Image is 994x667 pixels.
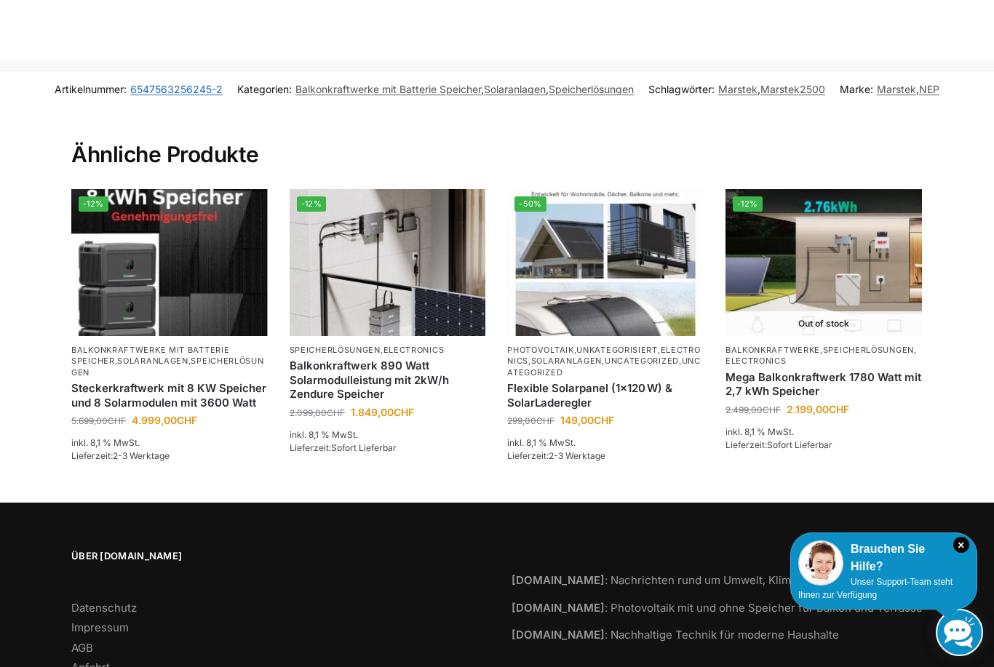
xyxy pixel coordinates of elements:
[763,404,781,415] span: CHF
[71,189,268,336] img: Steckerkraftwerk mit 8 KW Speicher und 8 Solarmodulen mit 3600 Watt
[237,81,634,97] span: Kategorien: , ,
[132,414,197,426] bdi: 4.999,00
[484,83,546,95] a: Solaranlagen
[718,83,758,95] a: Marstek
[829,403,849,415] span: CHF
[507,345,700,366] a: Electronics
[71,356,264,377] a: Speicherlösungen
[507,436,704,450] p: inkl. 8,1 % MwSt.
[290,345,486,356] p: ,
[877,83,916,95] a: Marstek
[549,450,605,461] span: 2-3 Werktage
[594,414,614,426] span: CHF
[71,381,268,410] a: Steckerkraftwerk mit 8 KW Speicher und 8 Solarmodulen mit 3600 Watt
[919,83,939,95] a: NEP
[536,415,554,426] span: CHF
[725,189,922,336] a: -12% Out of stockSolaranlage mit 2,7 KW Batteriespeicher Genehmigungsfrei
[177,414,197,426] span: CHF
[71,345,229,366] a: Balkonkraftwerke mit Batterie Speicher
[840,81,939,97] span: Marke: ,
[823,345,914,355] a: Speicherlösungen
[512,628,605,642] strong: [DOMAIN_NAME]
[725,426,922,439] p: inkl. 8,1 % MwSt.
[290,359,486,402] a: Balkonkraftwerk 890 Watt Solarmodulleistung mit 2kW/h Zendure Speicher
[512,573,605,587] strong: [DOMAIN_NAME]
[798,540,843,586] img: Customer service
[507,415,554,426] bdi: 299,00
[648,81,825,97] span: Schlagwörter: ,
[71,436,268,450] p: inkl. 8,1 % MwSt.
[327,407,345,418] span: CHF
[290,407,345,418] bdi: 2.099,00
[798,577,953,600] span: Unser Support-Team steht Ihnen zur Verfügung
[512,628,839,642] a: [DOMAIN_NAME]: Nachhaltige Technik für moderne Haushalte
[725,404,781,415] bdi: 2.499,00
[71,620,129,634] a: Impressum
[507,356,701,377] a: Uncategorized
[351,406,414,418] bdi: 1.849,00
[71,549,482,564] span: Über [DOMAIN_NAME]
[290,442,397,453] span: Lieferzeit:
[295,83,481,95] a: Balkonkraftwerke mit Batterie Speicher
[507,345,704,378] p: , , , , ,
[560,414,614,426] bdi: 149,00
[576,345,658,355] a: Unkategorisiert
[71,415,126,426] bdi: 5.699,00
[798,540,969,575] div: Brauchen Sie Hilfe?
[767,439,832,450] span: Sofort Lieferbar
[290,189,486,336] a: -12%Balkonkraftwerk 890 Watt Solarmodulleistung mit 2kW/h Zendure Speicher
[117,356,188,366] a: Solaranlagen
[760,83,825,95] a: Marstek2500
[130,83,223,95] a: 6547563256245-2
[331,442,397,453] span: Sofort Lieferbar
[512,601,605,615] strong: [DOMAIN_NAME]
[71,106,923,169] h2: Ähnliche Produkte
[290,345,381,355] a: Speicherlösungen
[512,601,923,615] a: [DOMAIN_NAME]: Photovoltaik mit und ohne Speicher für Balkon und Terrasse
[531,356,602,366] a: Solaranlagen
[725,439,832,450] span: Lieferzeit:
[507,345,573,355] a: Photovoltaik
[725,370,922,399] a: Mega Balkonkraftwerk 1780 Watt mit 2,7 kWh Speicher
[512,573,896,587] a: [DOMAIN_NAME]: Nachrichten rund um Umwelt, Klima und Nachhaltigkeit
[787,403,849,415] bdi: 2.199,00
[71,345,268,378] p: , ,
[108,415,126,426] span: CHF
[383,345,445,355] a: Electronics
[290,189,486,336] img: Balkonkraftwerk 890 Watt Solarmodulleistung mit 2kW/h Zendure Speicher
[71,189,268,336] a: -12%Steckerkraftwerk mit 8 KW Speicher und 8 Solarmodulen mit 3600 Watt
[605,356,679,366] a: Uncategorized
[507,189,704,336] a: -50%Flexible Solar Module für Wohnmobile Camping Balkon
[725,345,820,355] a: Balkonkraftwerke
[725,345,922,367] p: , ,
[113,450,170,461] span: 2-3 Werktage
[507,450,605,461] span: Lieferzeit:
[71,450,170,461] span: Lieferzeit:
[55,81,223,97] span: Artikelnummer:
[394,406,414,418] span: CHF
[507,189,704,336] img: Flexible Solar Module für Wohnmobile Camping Balkon
[725,356,787,366] a: Electronics
[725,189,922,336] img: Solaranlage mit 2,7 KW Batteriespeicher Genehmigungsfrei
[507,381,704,410] a: Flexible Solarpanel (1×120 W) & SolarLaderegler
[549,83,634,95] a: Speicherlösungen
[290,428,486,442] p: inkl. 8,1 % MwSt.
[953,537,969,553] i: Schließen
[71,641,93,655] a: AGB
[71,601,137,615] a: Datenschutz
